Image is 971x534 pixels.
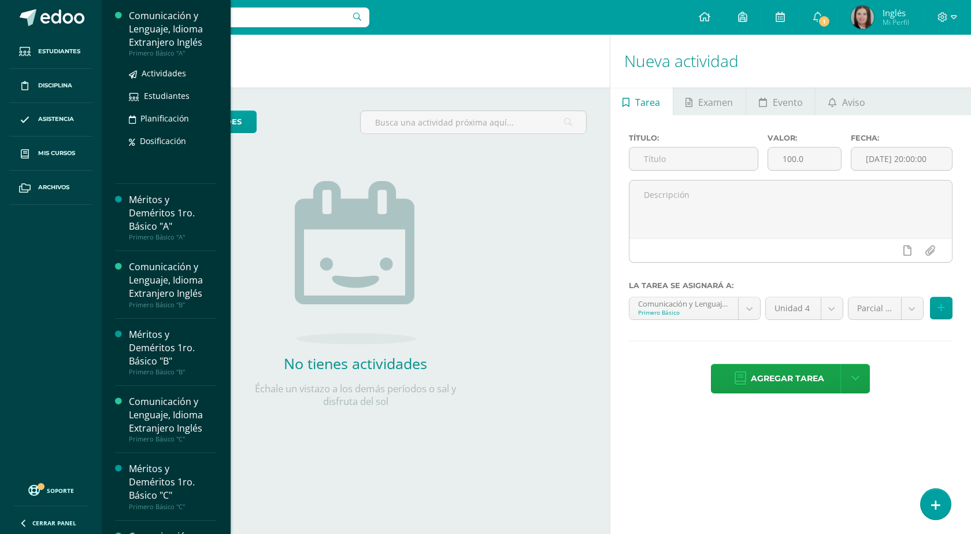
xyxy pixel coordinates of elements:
a: Comunicación y Lenguaje, Idioma Extranjero InglésPrimero Básico "C" [129,395,217,443]
a: Estudiantes [9,35,92,69]
span: Unidad 4 [774,297,811,319]
span: Asistencia [38,115,74,124]
span: Disciplina [38,81,72,90]
div: Méritos y Deméritos 1ro. Básico "B" [129,328,217,368]
a: Comunicación y Lenguaje, Idioma Extranjero InglésPrimero Básico "B" [129,260,217,308]
a: Archivos [9,171,92,205]
img: e03ec1ec303510e8e6f60bf4728ca3bf.png [851,6,874,29]
input: Fecha de entrega [851,148,952,170]
label: Valor: [768,134,842,142]
span: 1 [818,15,831,28]
input: Puntos máximos [768,148,841,170]
img: no_activities.png [295,181,416,344]
input: Busca un usuario... [109,8,369,27]
label: Título: [629,134,758,142]
a: Tarea [610,87,673,115]
span: Evento [773,89,803,116]
span: Mis cursos [38,149,75,158]
a: Méritos y Deméritos 1ro. Básico "B"Primero Básico "B" [129,328,217,376]
span: Planificación [140,113,189,124]
a: Mis cursos [9,137,92,171]
span: Estudiantes [38,47,80,56]
a: Aviso [816,87,877,115]
h1: Actividades [116,35,596,87]
span: Mi Perfil [883,17,909,27]
div: Comunicación y Lenguaje, Idioma Extranjero Inglés [129,395,217,435]
a: Soporte [14,482,88,498]
span: Parcial (10.0%) [857,297,892,319]
a: Comunicación y Lenguaje, Idioma Extranjero Inglés 'A'Primero Básico [629,297,761,319]
div: Primero Básico "B" [129,301,217,309]
a: Dosificación [129,134,217,148]
p: Échale un vistazo a los demás períodos o sal y disfruta del sol [240,382,471,408]
label: La tarea se asignará a: [629,281,953,290]
span: Tarea [635,89,660,116]
h2: No tienes actividades [240,353,471,373]
div: Comunicación y Lenguaje, Idioma Extranjero Inglés [129,9,217,49]
span: Examen [698,89,733,116]
input: Busca una actividad próxima aquí... [361,111,585,134]
div: Méritos y Deméritos 1ro. Básico "C" [129,462,217,502]
span: Archivos [38,183,69,192]
a: Evento [746,87,815,115]
span: Actividades [142,68,186,79]
span: Aviso [842,89,865,116]
a: Comunicación y Lenguaje, Idioma Extranjero InglésPrimero Básico "A" [129,9,217,57]
span: Soporte [47,487,74,495]
h1: Nueva actividad [624,35,957,87]
div: Primero Básico "C" [129,503,217,511]
span: Cerrar panel [32,519,76,527]
a: Asistencia [9,103,92,137]
div: Primero Básico "A" [129,49,217,57]
div: Comunicación y Lenguaje, Idioma Extranjero Inglés [129,260,217,300]
div: Primero Básico "A" [129,233,217,241]
a: Parcial (10.0%) [848,297,923,319]
div: Primero Básico [638,308,730,316]
span: Estudiantes [144,90,190,101]
input: Título [629,148,758,170]
a: Méritos y Deméritos 1ro. Básico "C"Primero Básico "C" [129,462,217,510]
a: Estudiantes [129,89,217,102]
a: Méritos y Deméritos 1ro. Básico "A"Primero Básico "A" [129,193,217,241]
a: Actividades [129,67,217,80]
span: Inglés [883,7,909,19]
div: Primero Básico "B" [129,368,217,376]
a: Disciplina [9,69,92,103]
a: Planificación [129,112,217,125]
span: Dosificación [140,135,186,146]
div: Primero Básico "C" [129,435,217,443]
div: Méritos y Deméritos 1ro. Básico "A" [129,193,217,233]
label: Fecha: [851,134,953,142]
a: Examen [673,87,746,115]
div: Comunicación y Lenguaje, Idioma Extranjero Inglés 'A' [638,297,730,308]
span: Agregar tarea [751,364,824,393]
a: Unidad 4 [766,297,842,319]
